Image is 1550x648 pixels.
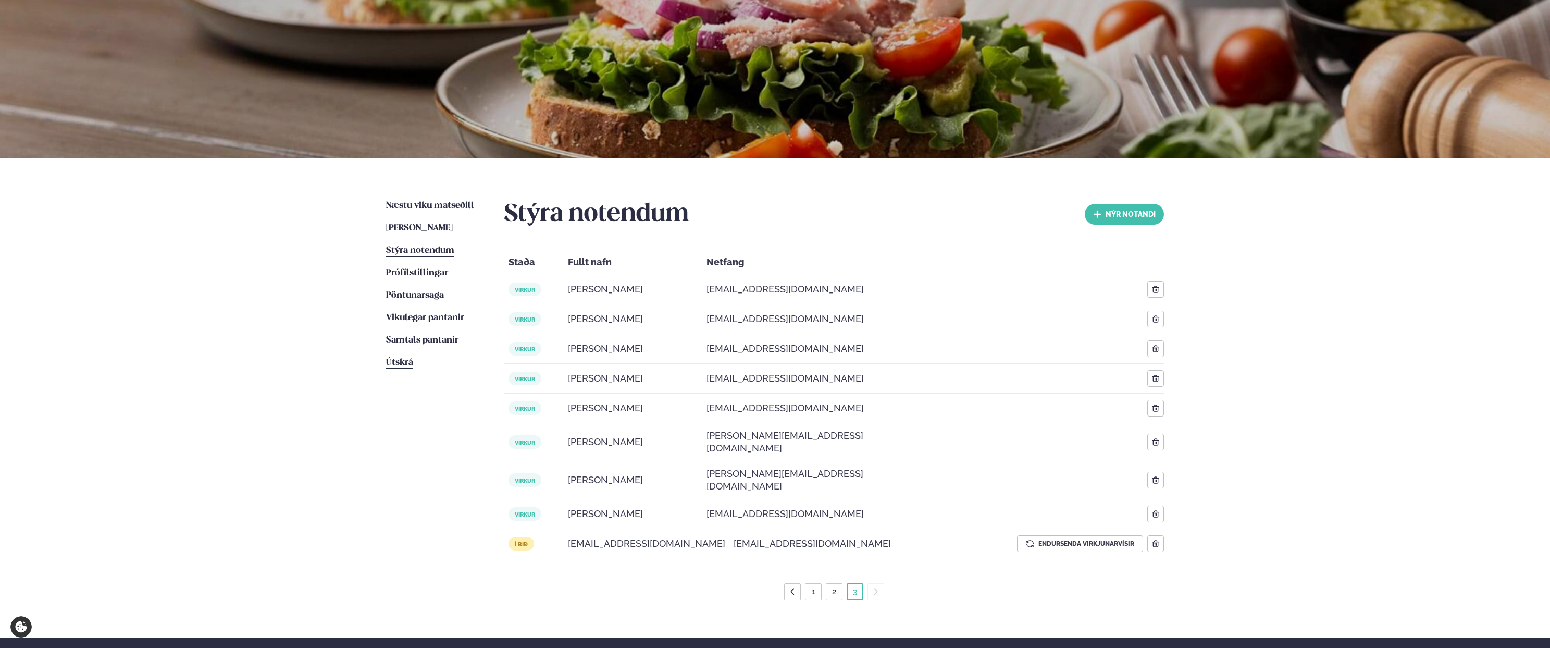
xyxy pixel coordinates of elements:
button: nýr Notandi [1085,204,1164,225]
span: Stýra notendum [386,246,454,255]
a: Samtals pantanir [386,334,458,347]
span: virkur [509,435,541,449]
a: 1 [810,583,817,600]
span: virkur [509,507,541,521]
span: [PERSON_NAME] [568,508,643,520]
div: Staða [504,250,564,275]
a: Stýra notendum [386,244,454,257]
span: [EMAIL_ADDRESS][DOMAIN_NAME] [706,372,864,385]
span: virkur [509,372,541,385]
span: [PERSON_NAME] [568,474,643,486]
h2: Stýra notendum [504,200,689,229]
span: virkur [509,283,541,296]
span: í bið [509,537,534,551]
span: Vikulegar pantanir [386,313,464,322]
span: Endursenda virkjunarvísir [1038,539,1134,548]
span: [PERSON_NAME] [386,224,453,233]
div: Netfang [702,250,917,275]
span: [EMAIL_ADDRESS][DOMAIN_NAME] [706,283,864,296]
a: 3 [851,583,860,600]
span: [PERSON_NAME] [568,372,643,385]
span: [EMAIL_ADDRESS][DOMAIN_NAME] [734,537,891,550]
span: [PERSON_NAME] [568,343,643,355]
span: [PERSON_NAME] [568,283,643,296]
span: [PERSON_NAME] [568,313,643,325]
span: Pöntunarsaga [386,291,444,300]
a: Cookie settings [10,616,32,638]
span: [EMAIL_ADDRESS][DOMAIN_NAME] [706,343,864,355]
a: [PERSON_NAME] [386,222,453,235]
span: Næstu viku matseðill [386,201,474,210]
a: Vikulegar pantanir [386,312,464,324]
span: virkur [509,473,541,487]
span: virkur [509,342,541,356]
a: Næstu viku matseðill [386,200,474,212]
div: Fullt nafn [564,250,702,275]
span: [PERSON_NAME][EMAIL_ADDRESS][DOMAIN_NAME] [706,468,913,493]
a: 2 [830,583,839,600]
span: [PERSON_NAME] [568,402,643,414]
a: Prófílstillingar [386,267,448,279]
span: [EMAIL_ADDRESS][DOMAIN_NAME] [706,402,864,414]
span: [PERSON_NAME][EMAIL_ADDRESS][DOMAIN_NAME] [706,430,913,455]
span: Útskrá [386,358,413,367]
span: Samtals pantanir [386,336,458,345]
a: Útskrá [386,357,413,369]
span: virkur [509,312,541,326]
span: [EMAIL_ADDRESS][DOMAIN_NAME] [706,508,864,520]
span: [EMAIL_ADDRESS][DOMAIN_NAME] [706,313,864,325]
a: Pöntunarsaga [386,289,444,302]
span: [EMAIL_ADDRESS][DOMAIN_NAME] [568,537,725,550]
span: virkur [509,401,541,415]
span: [PERSON_NAME] [568,436,643,448]
span: Prófílstillingar [386,268,448,277]
button: Endursenda virkjunarvísir [1017,535,1143,552]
